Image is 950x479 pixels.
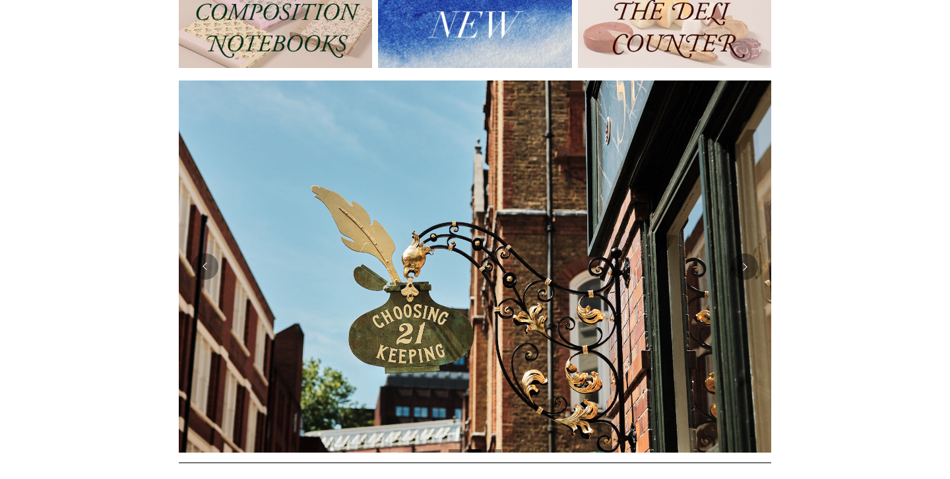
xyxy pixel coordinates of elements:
button: Next [732,253,758,280]
img: Copyright Choosing Keeping 20190711 LS Homepage 7.jpg__PID:4c49fdcc-9d5f-40e8-9753-f5038b35abb7 [179,80,771,453]
button: Page 2 [468,449,482,453]
button: Page 1 [449,449,462,453]
button: Previous [192,253,218,280]
button: Page 3 [488,449,501,453]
